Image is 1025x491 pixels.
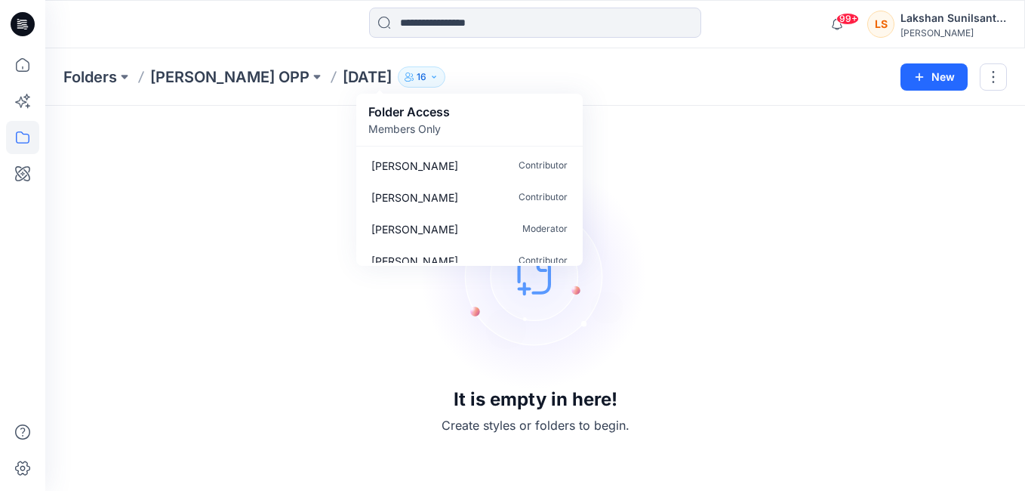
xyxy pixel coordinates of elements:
p: [DATE] [343,66,392,88]
h3: It is empty in here! [454,389,617,410]
p: Moderator [522,221,568,237]
div: Lakshan Sunilsantha ( New ) [900,9,1006,27]
p: Audra Malone [371,221,458,237]
div: [PERSON_NAME] [900,27,1006,39]
p: Folder Access [368,103,450,121]
span: 99+ [836,13,859,25]
p: Lorna Daniel [371,253,458,269]
p: Sarah Didion [371,158,458,174]
p: Contributor [519,158,568,174]
p: 16 [417,69,426,85]
a: [PERSON_NAME] OPP [150,66,309,88]
a: [PERSON_NAME]Moderator [359,213,580,245]
p: Contributor [519,190,568,205]
div: LS [867,11,894,38]
a: [PERSON_NAME]Contributor [359,181,580,213]
p: Contributor [519,253,568,269]
p: Create styles or folders to begin. [442,416,629,434]
button: New [900,63,968,91]
a: [PERSON_NAME]Contributor [359,245,580,276]
p: Members Only [368,121,450,137]
a: [PERSON_NAME]Contributor [359,150,580,181]
img: empty-state-image.svg [422,162,648,389]
button: 16 [398,66,445,88]
p: Amorie Raia [371,190,458,205]
a: Folders [63,66,117,88]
